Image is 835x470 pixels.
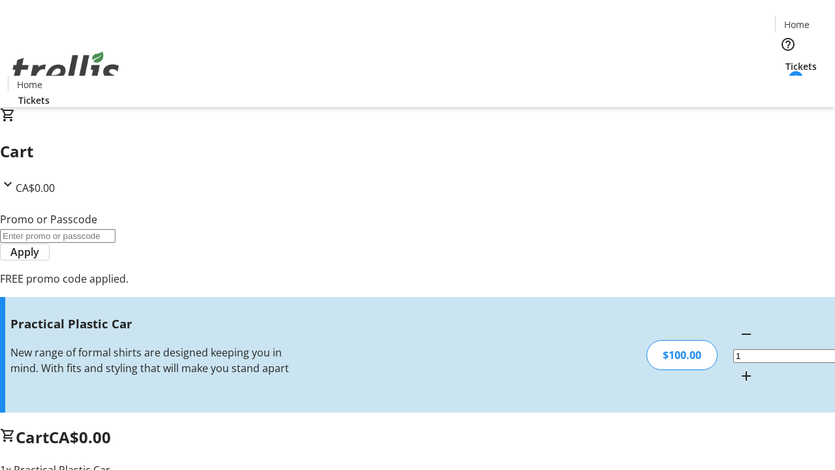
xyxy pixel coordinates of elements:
[733,321,759,347] button: Decrement by one
[8,93,60,107] a: Tickets
[784,18,810,31] span: Home
[10,345,296,376] div: New range of formal shirts are designed keeping you in mind. With fits and styling that will make...
[10,315,296,333] h3: Practical Plastic Car
[776,18,817,31] a: Home
[775,59,827,73] a: Tickets
[733,363,759,389] button: Increment by one
[18,93,50,107] span: Tickets
[17,78,42,91] span: Home
[49,426,111,448] span: CA$0.00
[785,59,817,73] span: Tickets
[8,37,124,102] img: Orient E2E Organization fhxPYzq0ca's Logo
[16,181,55,195] span: CA$0.00
[646,340,718,370] div: $100.00
[10,244,39,260] span: Apply
[775,31,801,57] button: Help
[775,73,801,99] button: Cart
[8,78,50,91] a: Home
